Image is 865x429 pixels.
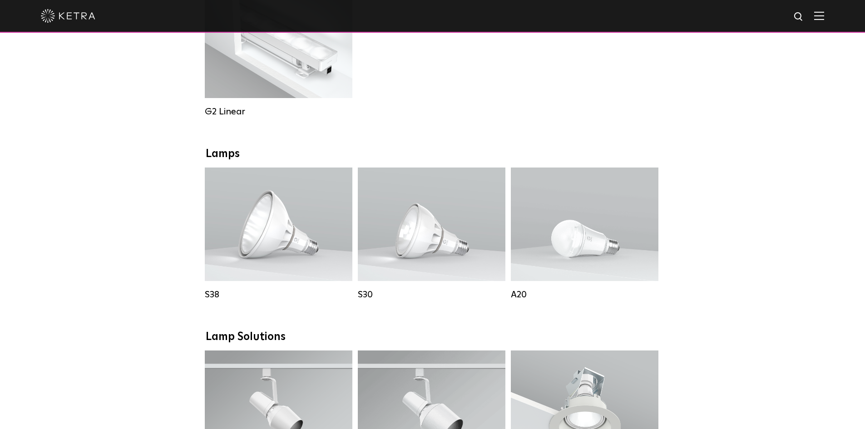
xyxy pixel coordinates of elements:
a: S30 Lumen Output:1100Colors:White / BlackBase Type:E26 Edison Base / GU24Beam Angles:15° / 25° / ... [358,168,505,300]
div: G2 Linear [205,106,352,117]
a: S38 Lumen Output:1100Colors:White / BlackBase Type:E26 Edison Base / GU24Beam Angles:10° / 25° / ... [205,168,352,300]
div: S30 [358,289,505,300]
div: A20 [511,289,658,300]
img: ketra-logo-2019-white [41,9,95,23]
img: Hamburger%20Nav.svg [814,11,824,20]
div: Lamps [206,148,660,161]
div: Lamp Solutions [206,330,660,344]
img: search icon [793,11,805,23]
a: A20 Lumen Output:600 / 800Colors:White / BlackBase Type:E26 Edison Base / GU24Beam Angles:Omni-Di... [511,168,658,300]
div: S38 [205,289,352,300]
